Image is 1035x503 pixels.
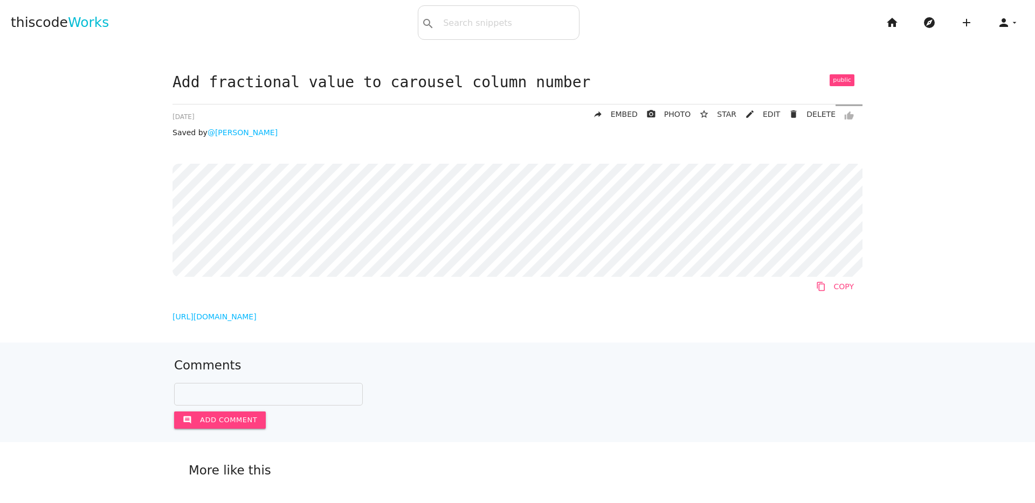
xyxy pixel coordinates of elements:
i: explore [923,5,936,40]
span: EDIT [763,110,780,118]
i: comment [183,411,192,429]
i: arrow_drop_down [1010,5,1019,40]
i: star_border [699,104,709,124]
i: photo_camera [646,104,656,124]
p: Saved by [172,128,862,137]
i: person [997,5,1010,40]
span: [DATE] [172,113,195,121]
i: content_copy [816,277,826,296]
button: star_borderSTAR [691,104,736,124]
i: search [422,6,434,41]
a: @[PERSON_NAME] [208,128,278,137]
span: Works [68,15,109,30]
i: delete [789,104,798,124]
a: [URL][DOMAIN_NAME] [172,312,257,321]
a: photo_cameraPHOTO [638,104,691,124]
input: Search snippets [438,11,579,34]
h5: Comments [174,359,861,372]
i: reply [593,104,603,124]
a: Copy to Clipboard [808,277,862,296]
h5: More like this [172,464,862,477]
a: Delete Post [780,104,836,124]
span: STAR [717,110,736,118]
a: replyEMBED [584,104,638,124]
i: mode_edit [745,104,755,124]
span: DELETE [806,110,836,118]
span: EMBED [611,110,638,118]
i: add [960,5,973,40]
span: PHOTO [664,110,691,118]
i: home [886,5,899,40]
a: thiscodeWorks [11,5,109,40]
a: mode_editEDIT [736,104,780,124]
button: commentAdd comment [174,411,266,429]
h1: Add fractional value to carousel column number [172,74,862,91]
button: search [418,6,438,39]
